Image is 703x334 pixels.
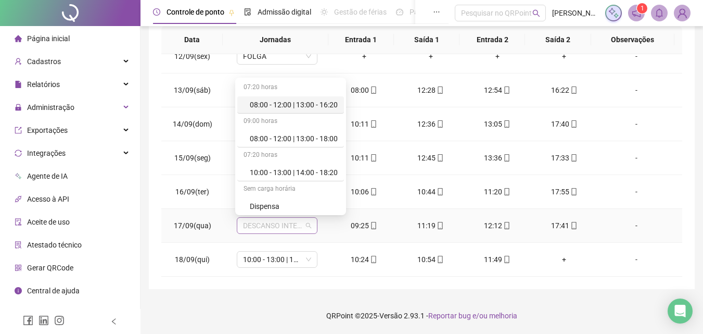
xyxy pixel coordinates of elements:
span: bell [655,8,664,18]
div: + [539,254,589,265]
span: Aceite de uso [27,218,70,226]
span: search [532,9,540,17]
div: 12:28 [406,84,456,96]
th: Saída 1 [394,26,459,54]
div: 13:05 [472,118,522,130]
div: + [472,51,522,62]
span: mobile [369,120,377,128]
span: [PERSON_NAME] do canal [552,7,599,19]
span: Gestão de férias [334,8,387,16]
div: 17:41 [539,220,589,231]
div: 07:20 horas [237,80,344,96]
span: Integrações [27,149,66,157]
div: 13:36 [472,152,522,164]
div: 17:55 [539,186,589,197]
img: sparkle-icon.fc2bf0ac1784a2077858766a79e2daf3.svg [608,7,619,19]
span: dashboard [396,8,403,16]
div: 12:12 [472,220,522,231]
span: Administração [27,103,74,112]
div: 08:00 - 12:00 | 13:00 - 16:20 [250,99,338,110]
span: mobile [436,256,444,263]
div: Open Intercom Messenger [668,299,693,324]
span: linkedin [39,315,49,326]
span: info-circle [15,287,22,294]
div: - [606,186,667,197]
th: Jornadas [223,26,328,54]
span: mobile [369,222,377,229]
span: sync [15,150,22,157]
span: left [110,318,118,325]
div: Dispensa [250,201,338,212]
span: mobile [369,154,377,162]
span: mobile [436,222,444,229]
div: 17:40 [539,118,589,130]
span: mobile [569,154,578,162]
div: 08:00 - 12:00 | 13:00 - 18:00 [250,133,338,144]
span: notification [632,8,641,18]
footer: QRPoint © 2025 - 2.93.1 - [140,298,703,334]
span: mobile [369,256,377,263]
div: - [606,84,667,96]
div: 12:36 [406,118,456,130]
span: Admissão digital [258,8,311,16]
div: + [539,51,589,62]
span: Painel do DP [410,8,450,16]
span: export [15,127,22,134]
span: mobile [502,222,510,229]
div: 11:20 [472,186,522,197]
span: Gerar QRCode [27,264,73,272]
span: Acesso à API [27,195,69,203]
div: 11:49 [472,254,522,265]
span: qrcode [15,264,22,271]
span: facebook [23,315,33,326]
span: 18/09(qui) [175,255,210,264]
div: 10:44 [406,186,456,197]
div: 08:00 - 12:00 | 13:00 - 16:20 [237,96,344,114]
span: mobile [569,222,578,229]
span: mobile [569,86,578,94]
div: 08:00 [339,84,389,96]
div: 12:54 [472,84,522,96]
span: pushpin [228,9,235,16]
span: Versão [379,312,402,320]
span: 10:00 - 13:00 | 14:00 - 18:20 [243,252,311,267]
span: mobile [436,120,444,128]
span: mobile [502,120,510,128]
div: 10:24 [339,254,389,265]
span: 12/09(sex) [174,52,210,60]
span: ellipsis [433,8,440,16]
div: 11:19 [406,220,456,231]
span: 14/09(dom) [173,120,212,128]
span: Agente de IA [27,172,68,180]
th: Observações [591,26,674,54]
span: file-done [244,8,251,16]
th: Entrada 1 [328,26,394,54]
div: - [606,118,667,130]
div: 16:22 [539,84,589,96]
span: Página inicial [27,34,70,43]
div: - [606,254,667,265]
span: sun [321,8,328,16]
div: 10:54 [406,254,456,265]
span: file [15,81,22,88]
span: DESCANSO INTER-JORNADA [243,218,311,233]
div: 12:45 [406,152,456,164]
span: 16/09(ter) [175,188,209,196]
span: mobile [436,86,444,94]
span: mobile [369,86,377,94]
span: Cadastros [27,57,61,66]
img: 84188 [674,5,690,21]
div: - [606,220,667,231]
div: 10:00 - 13:00 | 14:00 - 18:20 [237,164,344,181]
th: Entrada 2 [459,26,525,54]
span: Exportações [27,126,68,134]
div: + [406,51,456,62]
span: mobile [502,154,510,162]
span: mobile [436,188,444,195]
span: home [15,35,22,42]
span: mobile [502,86,510,94]
div: 17:33 [539,152,589,164]
span: audit [15,218,22,226]
span: clock-circle [153,8,160,16]
span: Atestado técnico [27,241,82,249]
